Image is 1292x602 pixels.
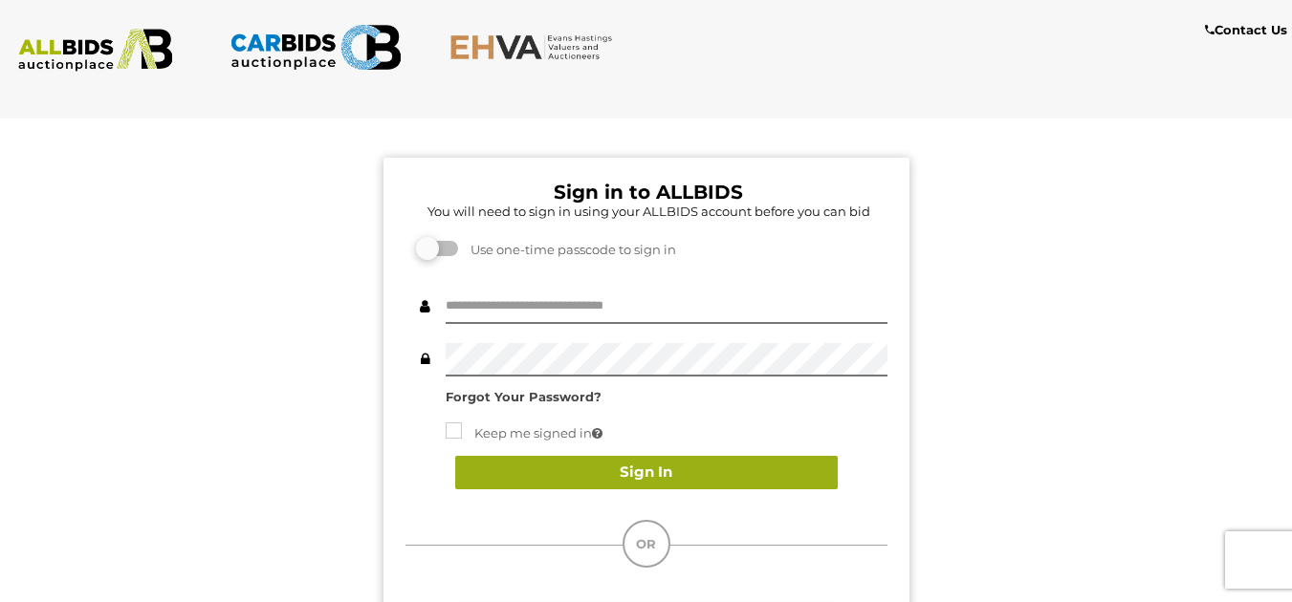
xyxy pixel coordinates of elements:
label: Keep me signed in [446,422,602,444]
b: Sign in to ALLBIDS [554,181,743,204]
a: Contact Us [1205,19,1292,41]
img: ALLBIDS.com.au [10,29,182,72]
img: EHVA.com.au [449,33,622,60]
img: CARBIDS.com.au [230,19,402,75]
span: Use one-time passcode to sign in [461,242,676,257]
b: Contact Us [1205,22,1287,37]
div: OR [623,520,670,568]
h5: You will need to sign in using your ALLBIDS account before you can bid [410,204,887,218]
a: Forgot Your Password? [446,389,602,404]
button: Sign In [455,456,838,489]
